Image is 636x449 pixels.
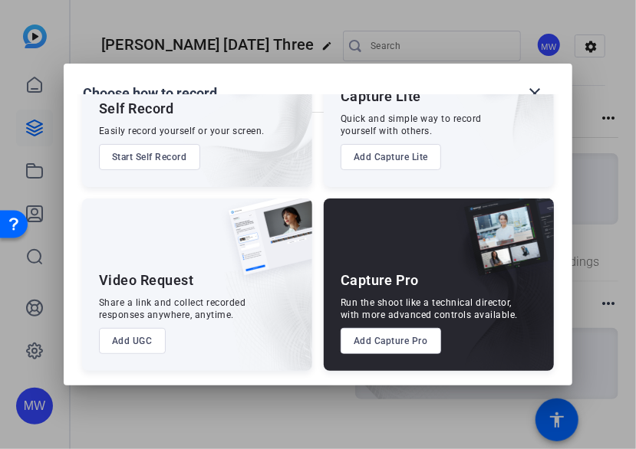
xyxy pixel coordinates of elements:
h1: Choose how to record [83,84,217,103]
img: embarkstudio-ugc-content.png [223,246,312,371]
div: Video Request [99,271,194,290]
button: Start Self Record [99,144,200,170]
button: Add UGC [99,328,166,354]
button: Add Capture Lite [341,144,441,170]
div: Easily record yourself or your screen. [99,125,265,137]
img: embarkstudio-capture-pro.png [440,218,554,371]
button: Add Capture Pro [341,328,441,354]
img: embarkstudio-self-record.png [179,48,312,187]
div: Capture Lite [341,87,421,106]
div: Self Record [99,100,174,118]
div: Share a link and collect recorded responses anywhere, anytime. [99,297,246,321]
div: Capture Pro [341,271,419,290]
img: capture-pro.png [453,198,554,292]
mat-icon: close [526,84,544,103]
img: ugc-content.png [217,198,312,291]
div: Run the shoot like a technical director, with more advanced controls available. [341,297,518,321]
div: Quick and simple way to record yourself with others. [341,113,482,137]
